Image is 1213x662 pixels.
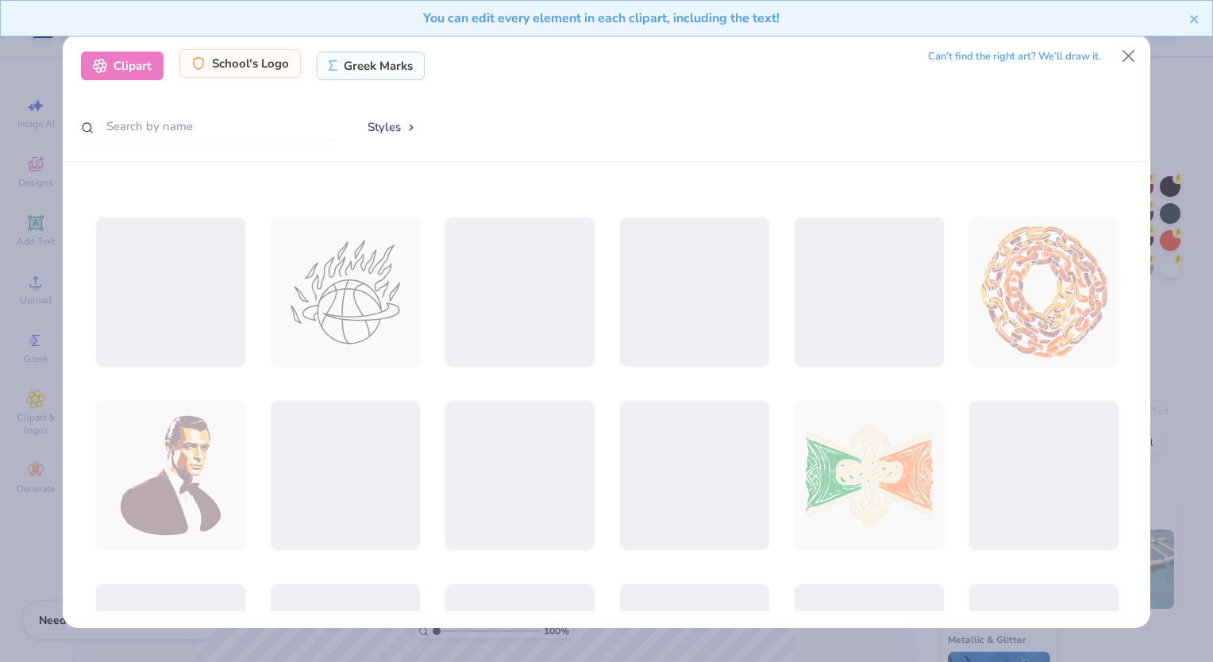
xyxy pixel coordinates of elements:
div: Clipart [81,52,164,80]
div: Can’t find the right art? We’ll draw it. [928,43,1101,71]
div: School's Logo [179,49,301,78]
input: Search by name [81,112,335,141]
div: You can edit every element in each clipart, including the text! [13,9,1189,28]
button: close [1189,9,1200,28]
div: Greek Marks [317,52,426,80]
button: Close [1114,40,1144,71]
button: Styles [351,112,433,142]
